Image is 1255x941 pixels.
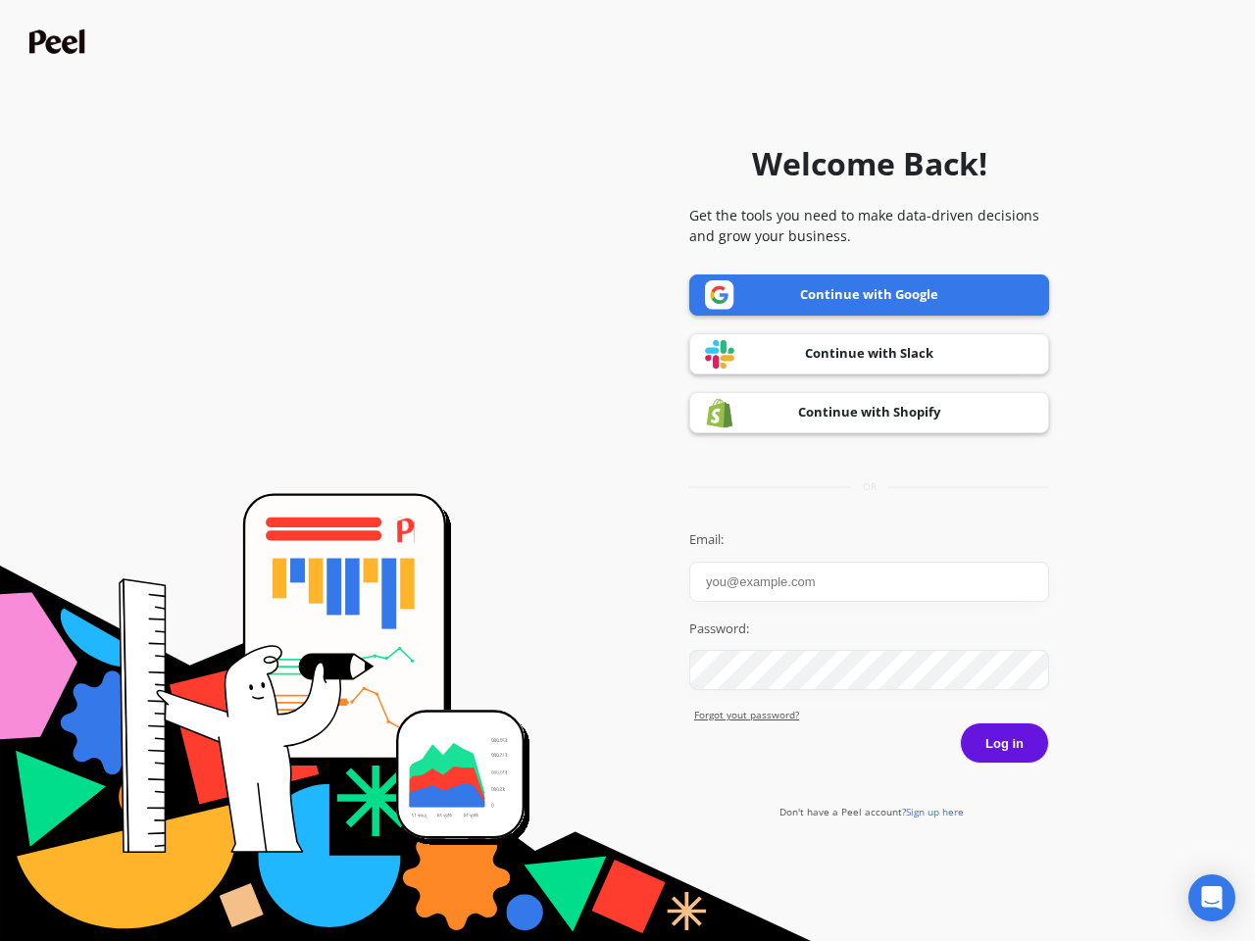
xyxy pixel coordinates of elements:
[689,205,1049,246] p: Get the tools you need to make data-driven decisions and grow your business.
[752,140,987,187] h1: Welcome Back!
[29,29,90,54] img: Peel
[694,708,1049,722] a: Forgot yout password?
[689,562,1049,602] input: you@example.com
[705,339,734,370] img: Slack logo
[705,280,734,310] img: Google logo
[689,392,1049,433] a: Continue with Shopify
[689,619,1049,639] label: Password:
[779,805,964,818] a: Don't have a Peel account?Sign up here
[689,274,1049,316] a: Continue with Google
[705,398,734,428] img: Shopify logo
[689,479,1049,494] div: or
[689,333,1049,374] a: Continue with Slack
[906,805,964,818] span: Sign up here
[960,722,1049,764] button: Log in
[1188,874,1235,921] div: Open Intercom Messenger
[689,530,1049,550] label: Email:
